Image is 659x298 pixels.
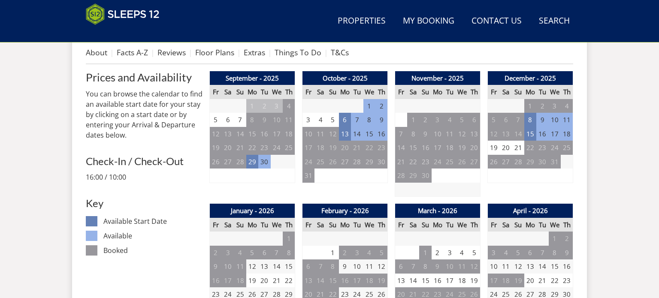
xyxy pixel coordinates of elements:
dd: Available Start Date [103,216,203,226]
td: 25 [283,141,295,155]
th: We [456,218,468,232]
td: 11 [444,127,456,141]
td: 2 [375,99,387,113]
td: 13 [302,274,314,288]
th: Tu [351,218,363,232]
td: 13 [222,127,234,141]
td: 28 [512,155,524,169]
td: 7 [512,113,524,127]
td: 29 [407,169,419,183]
th: Tu [258,85,270,99]
td: 12 [210,127,222,141]
td: 7 [234,113,246,127]
td: 20 [468,141,480,155]
td: 6 [258,246,270,260]
td: 8 [549,246,561,260]
td: 16 [432,274,444,288]
td: 1 [283,232,295,246]
td: 16 [419,141,431,155]
td: 6 [302,259,314,274]
td: 24 [432,155,444,169]
td: 23 [561,274,573,288]
td: 1 [524,99,536,113]
td: 21 [351,141,363,155]
a: T&Cs [331,47,349,57]
th: Mo [432,218,444,232]
th: Tu [536,85,548,99]
a: My Booking [399,12,458,31]
td: 16 [536,127,548,141]
td: 30 [536,155,548,169]
td: 9 [339,259,351,274]
td: 16 [258,127,270,141]
td: 14 [536,259,548,274]
td: 30 [375,155,387,169]
td: 9 [419,127,431,141]
td: 12 [375,259,387,274]
td: 22 [283,274,295,288]
td: 19 [456,141,468,155]
td: 10 [488,259,500,274]
img: Sleeps 12 [86,3,160,25]
th: February - 2026 [302,204,388,218]
td: 28 [395,169,407,183]
td: 15 [326,274,339,288]
td: 12 [326,127,339,141]
td: 24 [271,141,283,155]
td: 13 [468,127,480,141]
td: 2 [432,246,444,260]
td: 9 [561,246,573,260]
td: 28 [351,155,363,169]
td: 10 [271,113,283,127]
td: 27 [500,155,512,169]
td: 14 [234,127,246,141]
td: 31 [302,169,314,183]
td: 5 [326,113,339,127]
td: 19 [375,274,387,288]
td: 17 [222,274,234,288]
td: 17 [444,274,456,288]
th: Fr [210,218,222,232]
th: We [363,85,375,99]
td: 13 [258,259,270,274]
td: 4 [456,246,468,260]
td: 14 [407,274,419,288]
td: 9 [536,113,548,127]
a: Properties [334,12,389,31]
th: Th [375,218,387,232]
td: 3 [302,113,314,127]
td: 15 [407,141,419,155]
td: 7 [407,259,419,274]
td: 7 [395,127,407,141]
th: Fr [302,85,314,99]
td: 9 [375,113,387,127]
td: 26 [456,155,468,169]
td: 29 [246,155,258,169]
th: Tu [536,218,548,232]
th: Sa [407,85,419,99]
td: 3 [222,246,234,260]
td: 13 [524,259,536,274]
td: 10 [222,259,234,274]
th: Mo [246,218,258,232]
td: 14 [512,127,524,141]
th: Fr [488,85,500,99]
th: Su [326,85,339,99]
th: Mo [524,85,536,99]
a: Contact Us [468,12,525,31]
iframe: Customer reviews powered by Trustpilot [82,30,172,37]
th: Th [468,85,480,99]
th: Sa [314,218,326,232]
td: 14 [395,141,407,155]
th: October - 2025 [302,71,388,85]
td: 12 [512,259,524,274]
td: 17 [271,127,283,141]
td: 21 [512,141,524,155]
td: 23 [536,141,548,155]
th: We [271,218,283,232]
p: You can browse the calendar to find an available start date for your stay by clicking on a start ... [86,89,203,140]
td: 19 [488,141,500,155]
td: 26 [210,155,222,169]
td: 1 [326,246,339,260]
th: Sa [314,85,326,99]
